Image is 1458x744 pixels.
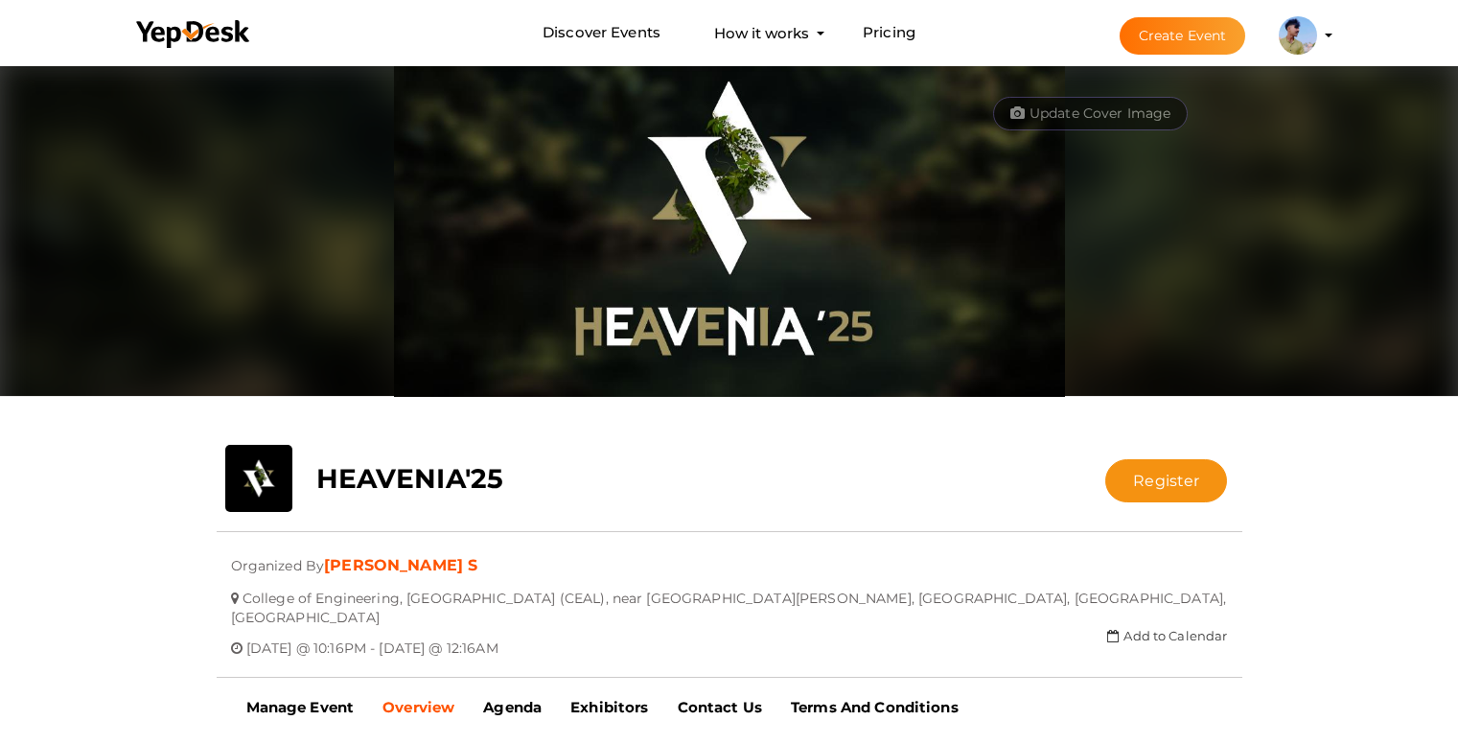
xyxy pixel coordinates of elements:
a: Discover Events [543,15,660,51]
b: Manage Event [246,698,355,716]
a: Overview [368,684,469,732]
a: Agenda [469,684,556,732]
span: College of Engineering, [GEOGRAPHIC_DATA] (CEAL), near [GEOGRAPHIC_DATA][PERSON_NAME], [GEOGRAPHI... [231,575,1227,626]
span: [DATE] @ 10:16PM - [DATE] @ 12:16AM [246,625,498,657]
a: Contact Us [663,684,776,732]
a: Exhibitors [556,684,662,732]
a: Manage Event [232,684,369,732]
b: Exhibitors [570,698,648,716]
a: [PERSON_NAME] S [324,556,477,574]
button: Register [1105,459,1227,502]
span: Organized By [231,543,325,574]
a: Terms And Conditions [776,684,973,732]
b: Contact Us [678,698,762,716]
button: Create Event [1120,17,1246,55]
b: HEAVENIA'25 [316,462,504,495]
b: Terms And Conditions [791,698,959,716]
b: Overview [382,698,454,716]
img: ACg8ocJGBugWf46vlAxFKnmEmXFB0dVIE6nLWHjAnHOX4--cnbseAhP8MQ=s100 [1279,16,1317,55]
a: Add to Calendar [1107,628,1227,643]
button: How it works [708,15,815,51]
a: Pricing [863,15,915,51]
img: XMXXJS01_normal.png [394,61,1065,397]
button: Update Cover Image [993,97,1189,130]
b: Agenda [483,698,542,716]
